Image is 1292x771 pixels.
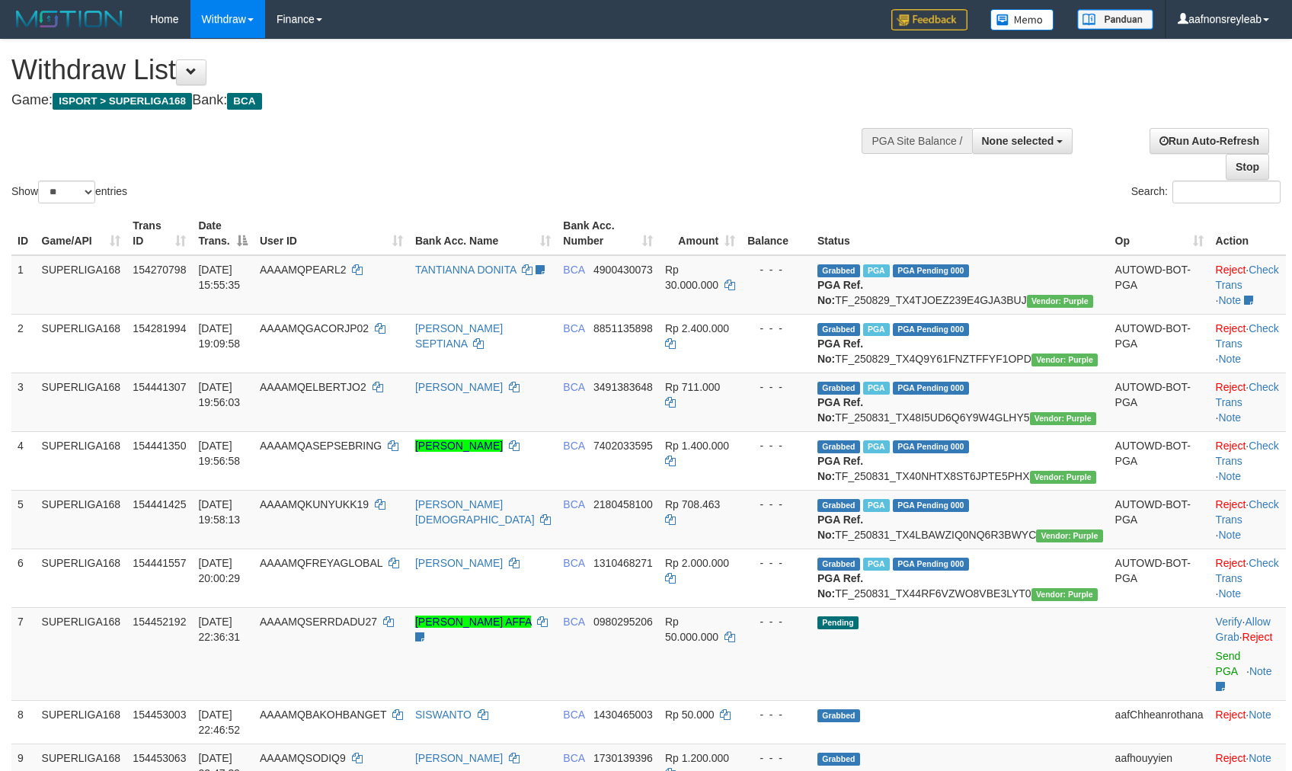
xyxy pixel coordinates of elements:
th: Bank Acc. Number: activate to sort column ascending [557,212,659,255]
a: Check Trans [1216,440,1279,467]
img: MOTION_logo.png [11,8,127,30]
span: Vendor URL: https://trx4.1velocity.biz [1031,588,1098,601]
label: Show entries [11,181,127,203]
a: [PERSON_NAME] AFFA [415,616,532,628]
th: Op: activate to sort column ascending [1109,212,1210,255]
span: Grabbed [817,323,860,336]
span: [DATE] 20:00:29 [198,557,240,584]
b: PGA Ref. No: [817,396,863,424]
th: Trans ID: activate to sort column ascending [126,212,192,255]
td: 2 [11,314,36,373]
span: [DATE] 19:58:13 [198,498,240,526]
span: Rp 50.000.000 [665,616,718,643]
span: Grabbed [817,440,860,453]
span: BCA [563,498,584,510]
td: AUTOWD-BOT-PGA [1109,314,1210,373]
img: Feedback.jpg [891,9,967,30]
span: Marked by aafsoycanthlai [863,382,890,395]
span: 154270798 [133,264,186,276]
div: - - - [747,555,805,571]
img: panduan.png [1077,9,1153,30]
td: 5 [11,490,36,549]
th: Action [1210,212,1286,255]
span: BCA [563,440,584,452]
a: Reject [1216,498,1246,510]
span: BCA [563,381,584,393]
span: BCA [563,752,584,764]
span: Marked by aafmaleo [863,264,890,277]
div: - - - [747,497,805,512]
span: Grabbed [817,753,860,766]
span: [DATE] 19:09:58 [198,322,240,350]
h4: Game: Bank: [11,93,846,108]
td: SUPERLIGA168 [36,255,127,315]
a: SISWANTO [415,709,472,721]
a: [PERSON_NAME] SEPTIANA [415,322,503,350]
span: AAAAMQKUNYUKK19 [260,498,369,510]
span: AAAAMQPEARL2 [260,264,347,276]
td: 8 [11,700,36,744]
span: AAAAMQFREYAGLOBAL [260,557,382,569]
td: SUPERLIGA168 [36,549,127,607]
a: Verify [1216,616,1242,628]
td: · · [1210,431,1286,490]
span: BCA [563,709,584,721]
span: Vendor URL: https://trx4.1velocity.biz [1030,471,1096,484]
a: Note [1249,665,1272,677]
select: Showentries [38,181,95,203]
a: [PERSON_NAME][DEMOGRAPHIC_DATA] [415,498,535,526]
td: SUPERLIGA168 [36,607,127,700]
td: SUPERLIGA168 [36,490,127,549]
span: AAAAMQASEPSEBRING [260,440,382,452]
span: Rp 708.463 [665,498,720,510]
span: Vendor URL: https://trx4.1velocity.biz [1027,295,1093,308]
span: PGA Pending [893,382,969,395]
span: AAAAMQBAKOHBANGET [260,709,386,721]
td: TF_250829_TX4Q9Y61FNZTFFYF1OPD [811,314,1109,373]
th: Status [811,212,1109,255]
td: · · [1210,373,1286,431]
a: TANTIANNA DONITA [415,264,516,276]
td: TF_250831_TX40NHTX8ST6JPTE5PHX [811,431,1109,490]
td: 1 [11,255,36,315]
a: Note [1218,529,1241,541]
span: [DATE] 22:46:52 [198,709,240,736]
span: 154441307 [133,381,186,393]
a: Reject [1216,440,1246,452]
a: Stop [1226,154,1269,180]
b: PGA Ref. No: [817,338,863,365]
span: 154453003 [133,709,186,721]
span: 154441557 [133,557,186,569]
span: [DATE] 15:55:35 [198,264,240,291]
span: Vendor URL: https://trx4.1velocity.biz [1036,529,1102,542]
span: AAAAMQGACORJP02 [260,322,369,334]
h1: Withdraw List [11,55,846,85]
td: AUTOWD-BOT-PGA [1109,255,1210,315]
a: Note [1218,294,1241,306]
a: Reject [1216,557,1246,569]
b: PGA Ref. No: [817,513,863,541]
div: - - - [747,707,805,722]
div: - - - [747,262,805,277]
span: 154453063 [133,752,186,764]
span: None selected [982,135,1054,147]
a: Reject [1216,752,1246,764]
span: Rp 1.400.000 [665,440,729,452]
a: Allow Grab [1216,616,1271,643]
td: 3 [11,373,36,431]
div: - - - [747,750,805,766]
span: BCA [563,616,584,628]
span: Marked by aafsoycanthlai [863,499,890,512]
span: ISPORT > SUPERLIGA168 [53,93,192,110]
a: Note [1218,470,1241,482]
a: Reject [1216,322,1246,334]
img: Button%20Memo.svg [990,9,1054,30]
td: SUPERLIGA168 [36,431,127,490]
th: Game/API: activate to sort column ascending [36,212,127,255]
th: Bank Acc. Name: activate to sort column ascending [409,212,557,255]
span: PGA Pending [893,264,969,277]
td: 4 [11,431,36,490]
a: [PERSON_NAME] [415,440,503,452]
span: Vendor URL: https://trx4.1velocity.biz [1031,354,1098,366]
td: aafChheanrothana [1109,700,1210,744]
